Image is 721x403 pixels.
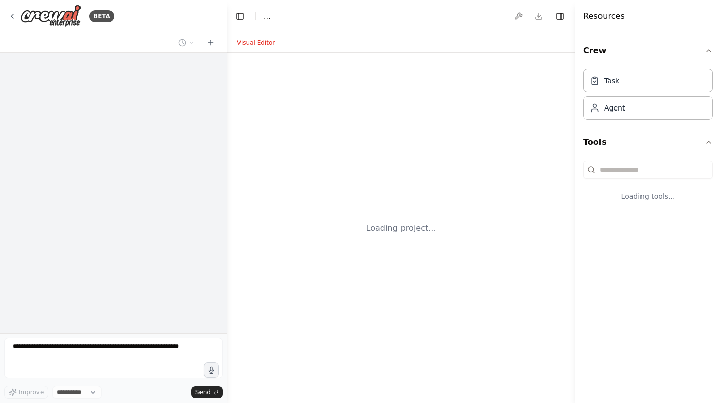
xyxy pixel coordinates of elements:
button: Tools [583,128,713,157]
div: Loading tools... [583,183,713,209]
div: BETA [89,10,114,22]
div: Crew [583,65,713,128]
button: Switch to previous chat [174,36,198,49]
span: Improve [19,388,44,396]
button: Hide right sidebar [553,9,567,23]
div: Tools [583,157,713,217]
button: Crew [583,36,713,65]
button: Start a new chat [203,36,219,49]
button: Click to speak your automation idea [204,362,219,378]
div: Loading project... [366,222,436,234]
div: Task [604,76,619,86]
span: ... [264,11,270,21]
span: Send [195,388,211,396]
button: Hide left sidebar [233,9,247,23]
nav: breadcrumb [264,11,270,21]
button: Improve [4,386,48,399]
button: Visual Editor [231,36,281,49]
div: Agent [604,103,625,113]
button: Send [191,386,223,398]
h4: Resources [583,10,625,22]
img: Logo [20,5,81,27]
